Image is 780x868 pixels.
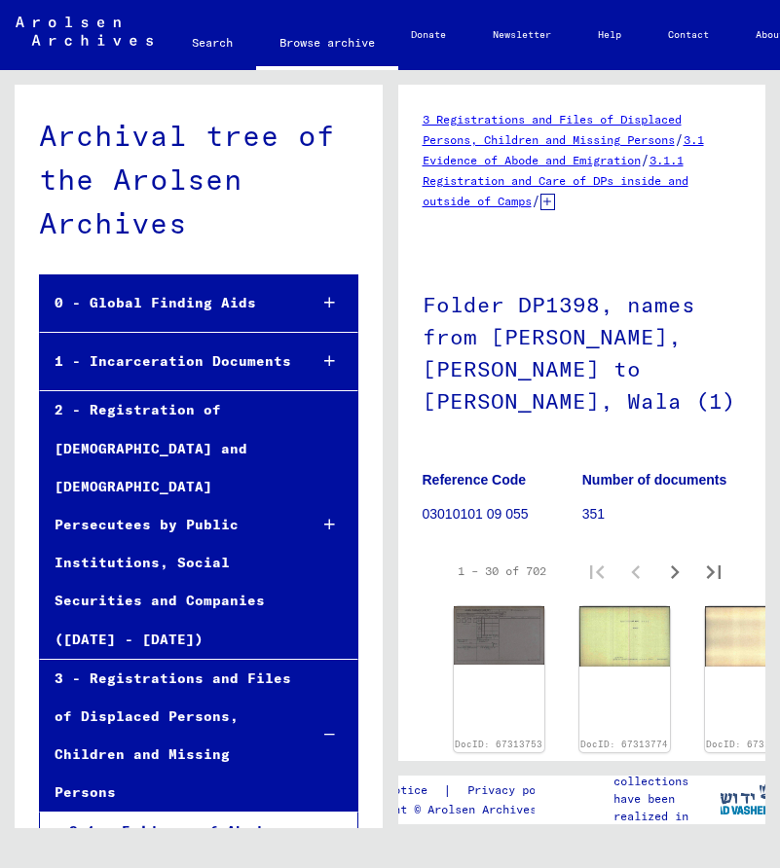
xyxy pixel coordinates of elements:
[469,12,575,58] a: Newsletter
[256,19,398,70] a: Browse archive
[168,19,256,66] a: Search
[579,606,670,667] img: 001.jpg
[575,12,645,58] a: Help
[40,660,293,813] div: 3 - Registrations and Files of Displaced Persons, Children and Missing Persons
[577,552,616,591] button: First page
[645,12,732,58] a: Contact
[694,552,733,591] button: Last page
[40,391,293,658] div: 2 - Registration of [DEMOGRAPHIC_DATA] and [DEMOGRAPHIC_DATA] Persecutees by Public Institutions,...
[16,17,153,46] img: Arolsen_neg.svg
[423,472,527,488] b: Reference Code
[532,192,540,209] span: /
[582,504,741,524] p: 351
[706,775,779,823] img: yv_logo.png
[388,12,469,58] a: Donate
[40,284,293,322] div: 0 - Global Finding Aids
[616,552,655,591] button: Previous page
[655,552,694,591] button: Next page
[39,114,358,245] div: Archival tree of the Arolsen Archives
[346,780,586,801] div: |
[458,562,546,580] div: 1 – 30 of 702
[455,739,542,749] a: DocID: 67313753
[582,472,727,488] b: Number of documents
[580,739,668,749] a: DocID: 67313774
[423,260,742,442] h1: Folder DP1398, names from [PERSON_NAME], [PERSON_NAME] to [PERSON_NAME], Wala (1)
[423,112,682,147] a: 3 Registrations and Files of Displaced Persons, Children and Missing Persons
[423,153,688,208] a: 3.1.1 Registration and Care of DPs inside and outside of Camps
[423,504,581,524] p: 03010101 09 055
[452,780,586,801] a: Privacy policy
[454,606,544,665] img: 002.jpg
[346,801,586,818] p: Copyright © Arolsen Archives, 2021
[613,790,719,860] p: have been realized in partnership with
[641,151,650,168] span: /
[675,130,684,148] span: /
[40,343,293,380] div: 1 - Incarceration Documents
